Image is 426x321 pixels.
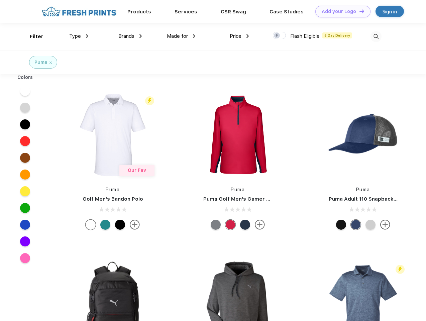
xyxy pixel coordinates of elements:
[221,9,246,15] a: CSR Swag
[240,220,250,230] div: Navy Blazer
[175,9,197,15] a: Services
[128,168,146,173] span: Our Fav
[230,33,241,39] span: Price
[322,32,352,38] span: 5 Day Delivery
[83,196,143,202] a: Golf Men's Bandon Polo
[193,91,282,180] img: func=resize&h=266
[255,220,265,230] img: more.svg
[118,33,134,39] span: Brands
[356,187,370,192] a: Puma
[68,91,157,180] img: func=resize&h=266
[211,220,221,230] div: Quiet Shade
[49,62,52,64] img: filter_cancel.svg
[139,34,142,38] img: dropdown.png
[130,220,140,230] img: more.svg
[376,6,404,17] a: Sign in
[370,31,382,42] img: desktop_search.svg
[365,220,376,230] div: Quarry Brt Whit
[290,33,320,39] span: Flash Eligible
[193,34,195,38] img: dropdown.png
[225,220,235,230] div: Ski Patrol
[40,6,118,17] img: fo%20logo%202.webp
[86,220,96,230] div: Bright White
[145,96,154,105] img: flash_active_toggle.svg
[396,265,405,274] img: flash_active_toggle.svg
[203,196,309,202] a: Puma Golf Men's Gamer Golf Quarter-Zip
[380,220,390,230] img: more.svg
[12,74,38,81] div: Colors
[106,187,120,192] a: Puma
[319,91,408,180] img: func=resize&h=266
[100,220,110,230] div: Green Lagoon
[34,59,47,66] div: Puma
[69,33,81,39] span: Type
[322,9,356,14] div: Add your Logo
[127,9,151,15] a: Products
[30,33,43,40] div: Filter
[231,187,245,192] a: Puma
[336,220,346,230] div: Pma Blk with Pma Blk
[86,34,88,38] img: dropdown.png
[167,33,188,39] span: Made for
[359,9,364,13] img: DT
[115,220,125,230] div: Puma Black
[246,34,249,38] img: dropdown.png
[383,8,397,15] div: Sign in
[351,220,361,230] div: Peacoat with Qut Shd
